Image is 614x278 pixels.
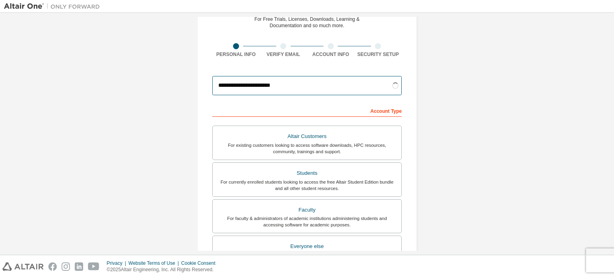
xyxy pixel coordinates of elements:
img: linkedin.svg [75,262,83,271]
div: Students [217,168,397,179]
div: For currently enrolled students looking to access the free Altair Student Edition bundle and all ... [217,179,397,192]
div: Account Type [212,104,402,117]
div: Personal Info [212,51,260,58]
img: altair_logo.svg [2,262,44,271]
div: Everyone else [217,241,397,252]
div: Website Terms of Use [128,260,181,266]
div: Cookie Consent [181,260,220,266]
div: For Free Trials, Licenses, Downloads, Learning & Documentation and so much more. [255,16,360,29]
img: facebook.svg [48,262,57,271]
img: Altair One [4,2,104,10]
div: Privacy [107,260,128,266]
img: youtube.svg [88,262,100,271]
div: For existing customers looking to access software downloads, HPC resources, community, trainings ... [217,142,397,155]
div: Security Setup [355,51,402,58]
div: Faculty [217,204,397,216]
div: Verify Email [260,51,307,58]
div: Altair Customers [217,131,397,142]
div: Account Info [307,51,355,58]
div: For faculty & administrators of academic institutions administering students and accessing softwa... [217,215,397,228]
p: © 2025 Altair Engineering, Inc. All Rights Reserved. [107,266,220,273]
img: instagram.svg [62,262,70,271]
